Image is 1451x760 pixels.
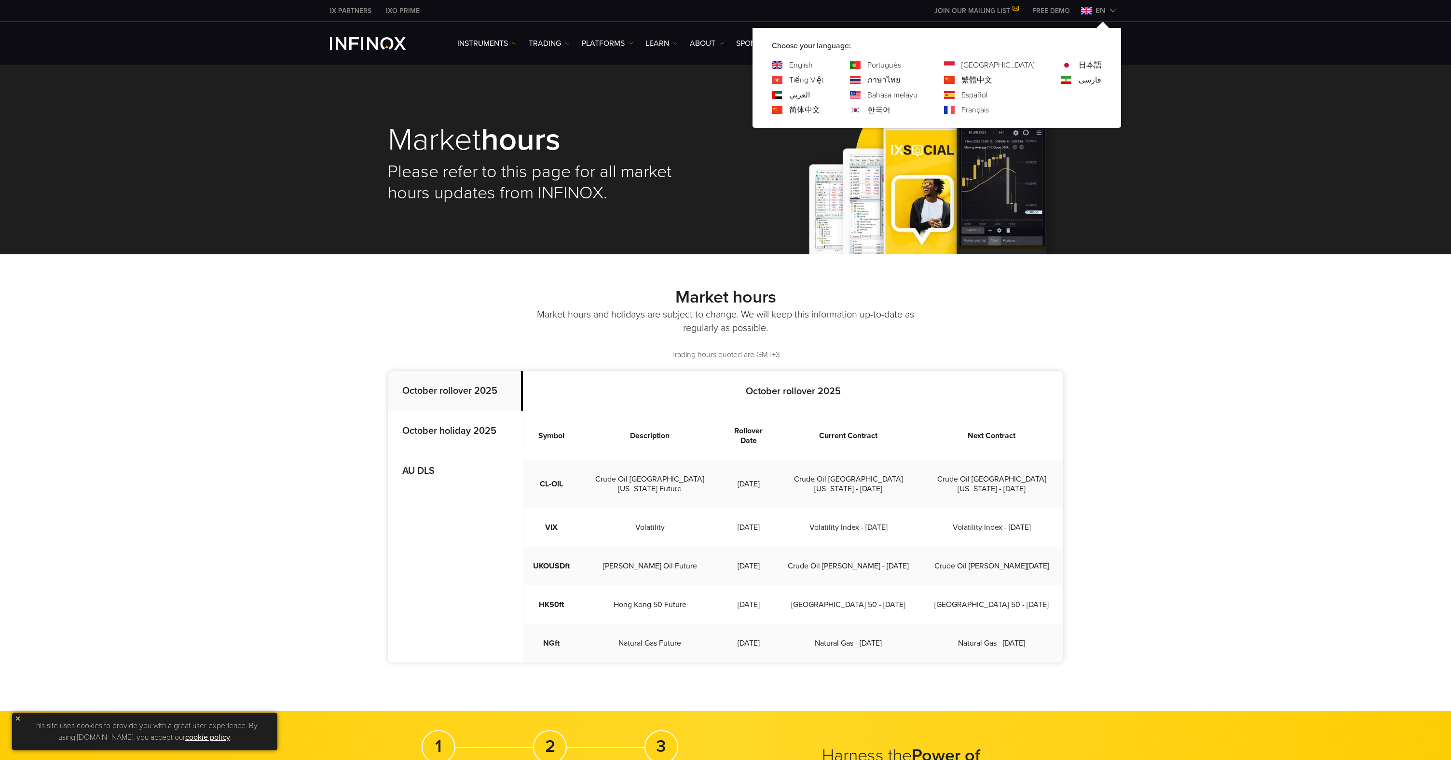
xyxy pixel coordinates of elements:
a: Language [867,74,900,86]
td: [DATE] [720,460,777,508]
p: Market hours and holidays are subject to change. We will keep this information up-to-date as regu... [535,308,916,335]
td: [DATE] [720,547,777,585]
th: Next Contract [920,412,1063,460]
a: Language [867,59,901,71]
h1: Market [388,124,712,156]
td: VIX [523,508,579,547]
strong: AU DLS [402,465,435,477]
a: Learn [645,38,678,49]
a: Language [961,89,987,101]
td: Natural Gas Future [579,624,720,663]
p: This site uses cookies to provide you with a great user experience. By using [DOMAIN_NAME], you a... [17,718,273,746]
td: HK50ft [523,585,579,624]
td: Volatility [579,508,720,547]
th: Description [579,412,720,460]
a: Language [961,74,992,86]
strong: October rollover 2025 [402,385,497,397]
td: [DATE] [720,624,777,663]
strong: October holiday 2025 [402,425,496,437]
td: Crude Oil [GEOGRAPHIC_DATA][US_STATE] Future [579,460,720,508]
a: Language [867,104,890,116]
a: SPONSORSHIPS [736,38,791,49]
td: Natural Gas - [DATE] [777,624,920,663]
td: Hong Kong 50 Future [579,585,720,624]
h2: Please refer to this page for all market hours updates from INFINOX. [388,161,712,204]
td: Natural Gas - [DATE] [920,624,1063,663]
td: Volatility Index - [DATE] [920,508,1063,547]
a: TRADING [529,38,570,49]
a: Language [789,74,823,86]
td: Crude Oil [PERSON_NAME][DATE] [920,547,1063,585]
strong: hours [481,121,561,159]
td: Crude Oil [GEOGRAPHIC_DATA][US_STATE] - [DATE] [920,460,1063,508]
td: CL-OIL [523,460,579,508]
a: Language [961,104,989,116]
a: Language [1079,74,1101,86]
a: Language [867,89,917,101]
strong: Market hours [675,287,776,307]
td: [DATE] [720,585,777,624]
strong: 1 [435,736,442,757]
td: Crude Oil [GEOGRAPHIC_DATA][US_STATE] - [DATE] [777,460,920,508]
td: Crude Oil [PERSON_NAME] - [DATE] [777,547,920,585]
td: UKOUSDft [523,547,579,585]
a: Language [789,104,820,116]
a: Language [1079,59,1102,71]
a: Language [961,59,1035,71]
td: NGft [523,624,579,663]
td: [GEOGRAPHIC_DATA] 50 - [DATE] [777,585,920,624]
a: INFINOX MENU [1025,6,1077,16]
p: Trading hours quoted are GMT+3 [388,349,1063,360]
a: Language [789,59,813,71]
th: Rollover Date [720,412,777,460]
th: Symbol [523,412,579,460]
td: [GEOGRAPHIC_DATA] 50 - [DATE] [920,585,1063,624]
img: yellow close icon [14,715,21,722]
strong: 3 [656,736,666,757]
a: INFINOX [323,6,379,16]
a: Instruments [457,38,517,49]
a: JOIN OUR MAILING LIST [927,7,1025,15]
strong: 2 [545,736,555,757]
p: Choose your language: [772,40,1102,52]
a: Language [789,89,810,101]
a: PLATFORMS [582,38,633,49]
span: en [1092,5,1109,16]
a: INFINOX Logo [330,37,428,50]
a: ABOUT [690,38,724,49]
th: Current Contract [777,412,920,460]
td: Volatility Index - [DATE] [777,508,920,547]
strong: October rollover 2025 [746,386,841,397]
a: cookie policy [185,732,230,742]
td: [DATE] [720,508,777,547]
a: INFINOX [379,6,427,16]
td: [PERSON_NAME] Oil Future [579,547,720,585]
